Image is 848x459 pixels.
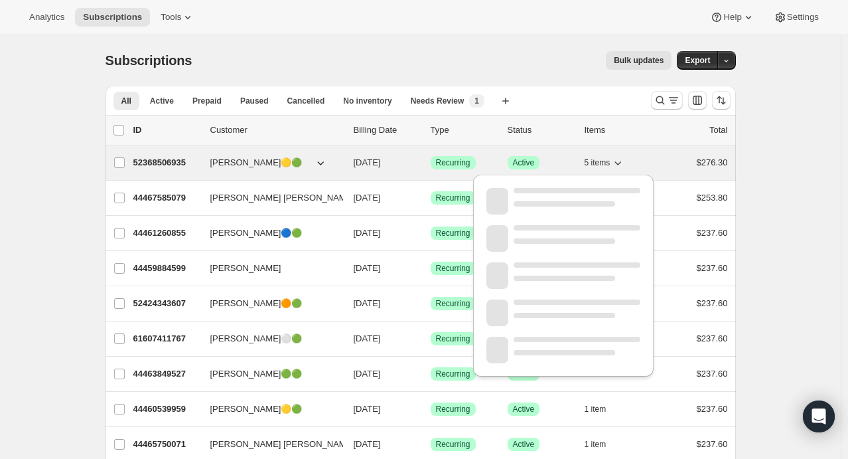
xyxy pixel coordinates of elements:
[508,124,574,137] p: Status
[240,96,269,106] span: Paused
[436,298,470,309] span: Recurring
[513,439,535,450] span: Active
[202,258,335,279] button: [PERSON_NAME]
[133,124,200,137] p: ID
[651,91,683,110] button: Search and filter results
[688,91,707,110] button: Customize table column order and visibility
[210,367,303,381] span: [PERSON_NAME]🟢🟢
[436,228,470,238] span: Recurring
[202,187,335,209] button: [PERSON_NAME] [PERSON_NAME]🟡🟢
[513,404,535,414] span: Active
[697,263,728,273] span: $237.60
[474,96,479,106] span: 1
[106,53,192,68] span: Subscriptions
[133,367,200,381] p: 44463849527
[202,223,335,244] button: [PERSON_NAME]🔵🟢
[436,157,470,168] span: Recurring
[153,8,202,27] button: Tools
[697,193,728,203] span: $253.80
[436,263,470,274] span: Recurring
[202,293,335,314] button: [PERSON_NAME]🟠🟢
[614,55,664,66] span: Bulk updates
[150,96,174,106] span: Active
[354,369,381,379] span: [DATE]
[585,153,625,172] button: 5 items
[436,404,470,414] span: Recurring
[133,329,728,348] div: 61607411767[PERSON_NAME]⚪🟢[DATE]SuccessRecurringSuccessActive1 item$237.60
[29,12,64,23] span: Analytics
[133,403,200,416] p: 44460539959
[411,96,464,106] span: Needs Review
[354,193,381,203] span: [DATE]
[354,124,420,137] p: Billing Date
[697,333,728,343] span: $237.60
[697,228,728,238] span: $237.60
[133,156,200,169] p: 52368506935
[354,333,381,343] span: [DATE]
[133,224,728,242] div: 44461260855[PERSON_NAME]🔵🟢[DATE]SuccessRecurringSuccessActive1 item$237.60
[697,404,728,414] span: $237.60
[702,8,762,27] button: Help
[133,435,728,454] div: 44465750071[PERSON_NAME] [PERSON_NAME] 🔵🟢[DATE]SuccessRecurringSuccessActive1 item$237.60
[21,8,72,27] button: Analytics
[495,92,516,110] button: Create new view
[133,365,728,383] div: 44463849527[PERSON_NAME]🟢🟢[DATE]SuccessRecurringSuccessActive1 item$237.60
[133,297,200,310] p: 52424343607
[354,298,381,308] span: [DATE]
[766,8,827,27] button: Settings
[121,96,131,106] span: All
[697,157,728,167] span: $276.30
[354,404,381,414] span: [DATE]
[133,262,200,275] p: 44459884599
[133,294,728,313] div: 52424343607[PERSON_NAME]🟠🟢[DATE]SuccessRecurringSuccessActive1 item$237.60
[287,96,325,106] span: Cancelled
[133,332,200,345] p: 61607411767
[803,401,835,432] div: Open Intercom Messenger
[133,400,728,418] div: 44460539959[PERSON_NAME]🟡🟢[DATE]SuccessRecurringSuccessActive1 item$237.60
[697,298,728,308] span: $237.60
[133,124,728,137] div: IDCustomerBilling DateTypeStatusItemsTotal
[354,439,381,449] span: [DATE]
[133,153,728,172] div: 52368506935[PERSON_NAME]🟡🟢[DATE]SuccessRecurringSuccessActive5 items$276.30
[354,157,381,167] span: [DATE]
[202,152,335,173] button: [PERSON_NAME]🟡🟢
[202,328,335,349] button: [PERSON_NAME]⚪🟢
[436,439,470,450] span: Recurring
[210,124,343,137] p: Customer
[585,157,610,168] span: 5 items
[210,262,281,275] span: [PERSON_NAME]
[436,333,470,344] span: Recurring
[677,51,718,70] button: Export
[133,438,200,451] p: 44465750071
[202,363,335,385] button: [PERSON_NAME]🟢🟢
[606,51,671,70] button: Bulk updates
[354,263,381,273] span: [DATE]
[585,124,651,137] div: Items
[585,435,621,454] button: 1 item
[513,157,535,168] span: Active
[787,12,819,23] span: Settings
[436,193,470,203] span: Recurring
[210,227,303,240] span: [PERSON_NAME]🔵🟢
[354,228,381,238] span: [DATE]
[192,96,222,106] span: Prepaid
[685,55,710,66] span: Export
[697,439,728,449] span: $237.60
[431,124,497,137] div: Type
[75,8,150,27] button: Subscriptions
[697,369,728,379] span: $237.60
[210,297,303,310] span: [PERSON_NAME]🟠🟢
[133,189,728,207] div: 44467585079[PERSON_NAME] [PERSON_NAME]🟡🟢[DATE]SuccessRecurringSuccessActive2 items$253.80
[709,124,727,137] p: Total
[712,91,731,110] button: Sort the results
[202,434,335,455] button: [PERSON_NAME] [PERSON_NAME] 🔵🟢
[585,400,621,418] button: 1 item
[585,404,606,414] span: 1 item
[436,369,470,379] span: Recurring
[585,439,606,450] span: 1 item
[210,191,376,205] span: [PERSON_NAME] [PERSON_NAME]🟡🟢
[210,438,378,451] span: [PERSON_NAME] [PERSON_NAME] 🔵🟢
[210,332,303,345] span: [PERSON_NAME]⚪🟢
[723,12,741,23] span: Help
[161,12,181,23] span: Tools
